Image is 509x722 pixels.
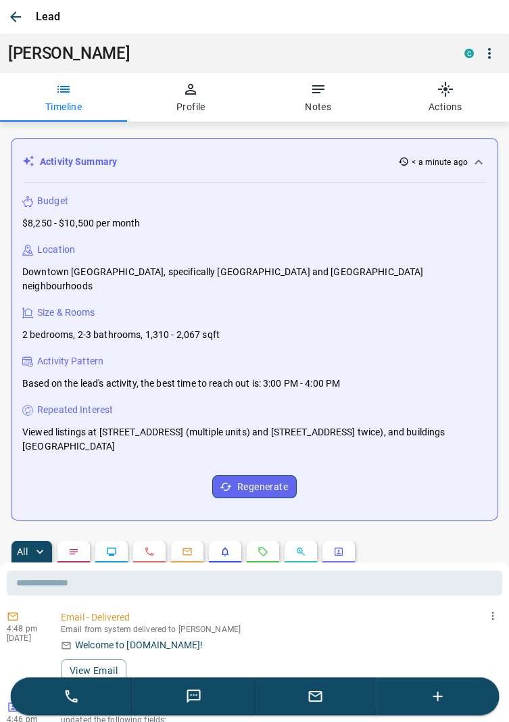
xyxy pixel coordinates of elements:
button: Regenerate [212,475,297,498]
p: Budget [37,194,68,208]
div: Activity Summary< a minute ago [22,149,487,174]
button: Notes [255,73,382,122]
p: Based on the lead's activity, the best time to reach out is: 3:00 PM - 4:00 PM [22,377,340,391]
p: All [17,547,28,556]
p: < a minute ago [412,156,468,168]
svg: Lead Browsing Activity [106,546,117,557]
svg: Emails [182,546,193,557]
button: Profile [127,73,254,122]
button: View Email [61,659,126,682]
button: Actions [382,73,509,122]
p: Email from system delivered to [PERSON_NAME] [61,625,497,634]
p: Activity Pattern [37,354,103,368]
p: [DATE] [7,633,47,643]
p: Repeated Interest [37,403,113,417]
p: Downtown [GEOGRAPHIC_DATA], specifically [GEOGRAPHIC_DATA] and [GEOGRAPHIC_DATA] neighbourhoods [22,265,487,293]
h1: [PERSON_NAME] [8,44,444,63]
svg: Notes [68,546,79,557]
p: Lead [36,9,61,25]
svg: Agent Actions [333,546,344,557]
p: $8,250 - $10,500 per month [22,216,140,231]
p: 2 bedrooms, 2-3 bathrooms, 1,310 - 2,067 sqft [22,328,220,342]
div: condos.ca [464,49,474,58]
p: Location [37,243,75,257]
p: 4:48 pm [7,624,47,633]
svg: Listing Alerts [220,546,231,557]
p: Viewed listings at [STREET_ADDRESS] (multiple units) and [STREET_ADDRESS] twice), and buildings [... [22,425,487,454]
svg: Opportunities [295,546,306,557]
p: Welcome to [DOMAIN_NAME]! [75,638,203,652]
p: Activity Summary [40,155,117,169]
svg: Calls [144,546,155,557]
p: Email - Delivered [61,610,497,625]
svg: Requests [258,546,268,557]
p: Size & Rooms [37,306,95,320]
